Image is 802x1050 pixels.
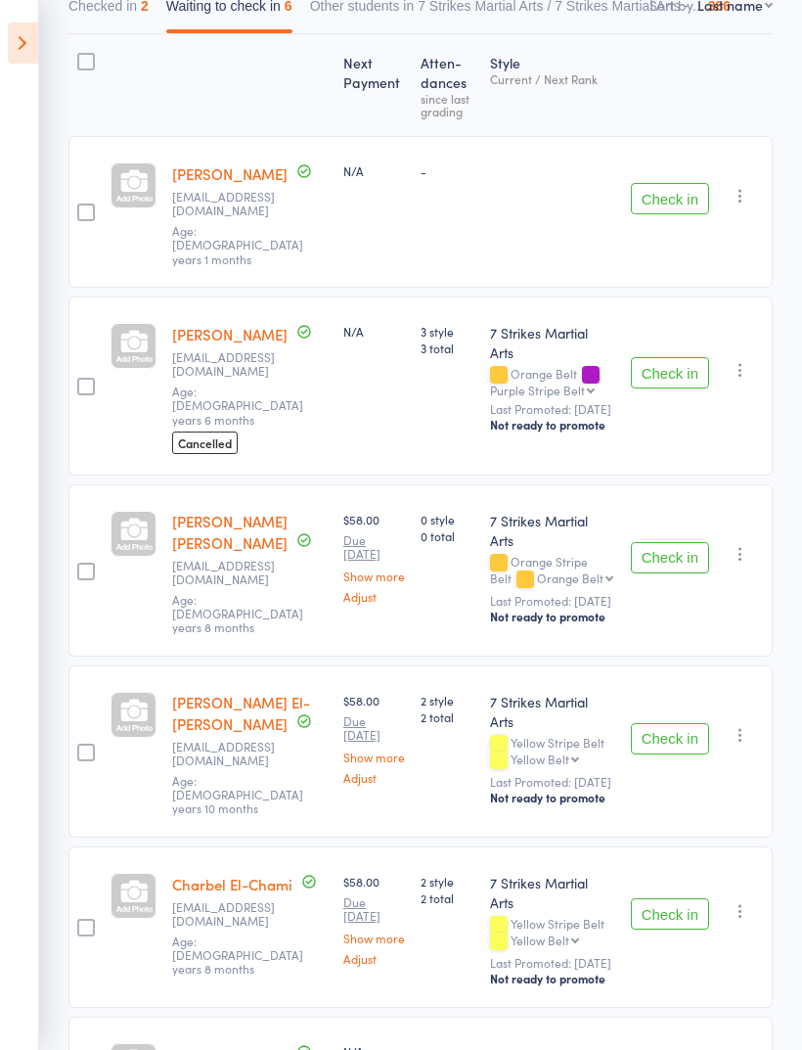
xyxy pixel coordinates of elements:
div: Atten­dances [413,43,482,127]
small: bvsdeepthi@gmail.com [172,559,299,587]
span: 0 style [421,511,474,527]
div: Orange Belt [537,571,603,584]
div: Not ready to promote [490,417,614,433]
div: Yellow Stripe Belt [490,917,614,950]
button: Check in [631,542,709,573]
div: $58.00 [343,511,405,603]
div: $58.00 [343,873,405,965]
div: Yellow Belt [511,753,569,765]
span: 3 total [421,340,474,356]
small: marwan_elchami2000@yahoo.com.au [172,740,299,768]
small: Due [DATE] [343,533,405,562]
a: [PERSON_NAME] [PERSON_NAME] [172,511,288,553]
div: Yellow Belt [511,934,569,946]
span: 2 total [421,708,474,725]
div: 7 Strikes Martial Arts [490,873,614,912]
small: Due [DATE] [343,895,405,924]
span: Age: [DEMOGRAPHIC_DATA] years 8 months [172,933,303,978]
div: 7 Strikes Martial Arts [490,692,614,731]
small: Due [DATE] [343,714,405,743]
button: Check in [631,723,709,754]
div: Orange Belt [490,367,614,396]
span: Age: [DEMOGRAPHIC_DATA] years 6 months [172,383,303,428]
a: [PERSON_NAME] [172,324,288,344]
button: Check in [631,357,709,388]
a: [PERSON_NAME] El-[PERSON_NAME] [172,692,310,734]
span: 0 total [421,527,474,544]
div: Not ready to promote [490,609,614,624]
span: Cancelled [172,432,238,454]
div: N/A [343,323,405,340]
small: Last Promoted: [DATE] [490,956,614,970]
a: Show more [343,932,405,944]
span: 2 style [421,873,474,890]
a: [PERSON_NAME] [172,163,288,184]
div: Not ready to promote [490,971,614,986]
a: Show more [343,751,405,763]
span: 2 total [421,890,474,906]
div: Yellow Stripe Belt [490,736,614,769]
small: marwan_elchami2000@yahoo.com.au [172,900,299,929]
small: anishlal.g.b@gmail.com [172,190,299,218]
a: Show more [343,570,405,582]
span: Age: [DEMOGRAPHIC_DATA] years 8 months [172,591,303,636]
a: Charbel El-Chami [172,874,292,894]
div: Purple Stripe Belt [490,384,585,396]
small: kiru.sydmail@gmail.com [172,350,299,379]
div: 7 Strikes Martial Arts [490,323,614,362]
div: - [421,162,474,179]
small: Last Promoted: [DATE] [490,775,614,789]
button: Check in [631,183,709,214]
div: Not ready to promote [490,790,614,805]
div: $58.00 [343,692,405,784]
div: Orange Stripe Belt [490,555,614,588]
a: Adjust [343,771,405,784]
span: 2 style [421,692,474,708]
span: Age: [DEMOGRAPHIC_DATA] years 1 months [172,222,303,267]
div: N/A [343,162,405,179]
span: Age: [DEMOGRAPHIC_DATA] years 10 months [172,772,303,817]
div: Next Payment [335,43,413,127]
span: 3 style [421,323,474,340]
div: Style [482,43,622,127]
small: Last Promoted: [DATE] [490,594,614,608]
button: Check in [631,898,709,930]
a: Adjust [343,952,405,965]
div: since last grading [421,92,474,117]
div: 7 Strikes Martial Arts [490,511,614,550]
a: Adjust [343,590,405,603]
div: Current / Next Rank [490,72,614,85]
small: Last Promoted: [DATE] [490,402,614,416]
